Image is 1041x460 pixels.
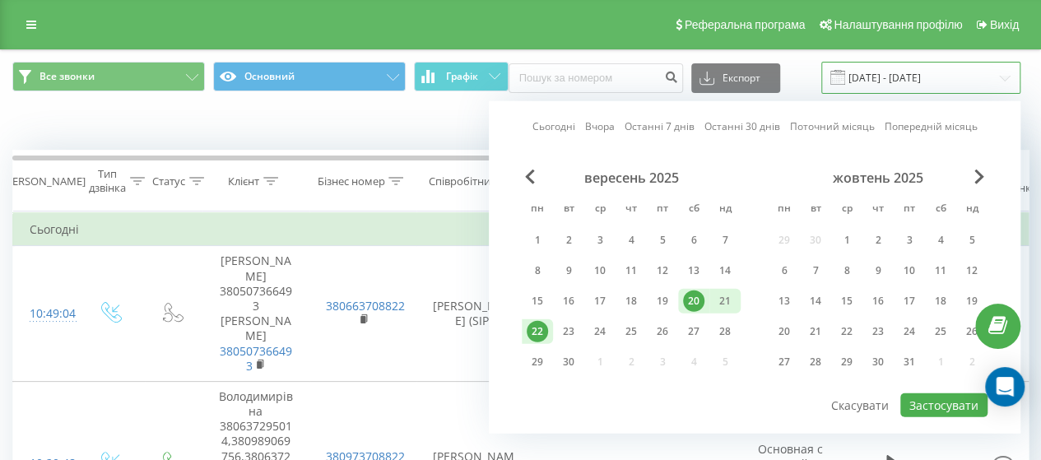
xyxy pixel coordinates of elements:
[522,319,553,344] div: пн 22 вер 2025 р.
[556,197,581,222] abbr: вівторок
[862,289,894,314] div: чт 16 жовт 2025 р.
[956,258,988,283] div: нд 12 жовт 2025 р.
[12,62,205,91] button: Все звонки
[928,197,953,222] abbr: субота
[647,319,678,344] div: пт 26 вер 2025 р.
[558,290,579,312] div: 16
[326,298,405,314] a: 380663708822
[89,167,126,195] div: Тип дзвінка
[774,321,795,342] div: 20
[834,197,859,222] abbr: середа
[616,289,647,314] div: чт 18 вер 2025 р.
[769,319,800,344] div: пн 20 жовт 2025 р.
[584,319,616,344] div: ср 24 вер 2025 р.
[691,63,780,93] button: Експорт
[589,230,611,251] div: 3
[894,319,925,344] div: пт 24 жовт 2025 р.
[446,71,478,82] span: Графік
[709,258,741,283] div: нд 14 вер 2025 р.
[527,230,548,251] div: 1
[2,174,86,188] div: [PERSON_NAME]
[899,260,920,281] div: 10
[900,393,988,417] button: Застосувати
[831,228,862,253] div: ср 1 жовт 2025 р.
[956,319,988,344] div: нд 26 жовт 2025 р.
[769,350,800,374] div: пн 27 жовт 2025 р.
[202,246,309,382] td: [PERSON_NAME] 380507366493 [PERSON_NAME]
[553,319,584,344] div: вт 23 вер 2025 р.
[619,197,644,222] abbr: четвер
[885,118,978,134] a: Попередній місяць
[714,260,736,281] div: 14
[685,18,806,31] span: Реферальна програма
[704,118,780,134] a: Останні 30 днів
[867,290,889,312] div: 16
[899,290,920,312] div: 17
[527,321,548,342] div: 22
[527,290,548,312] div: 15
[616,319,647,344] div: чт 25 вер 2025 р.
[925,228,956,253] div: сб 4 жовт 2025 р.
[925,319,956,344] div: сб 25 жовт 2025 р.
[678,319,709,344] div: сб 27 вер 2025 р.
[930,290,951,312] div: 18
[678,258,709,283] div: сб 13 вер 2025 р.
[647,258,678,283] div: пт 12 вер 2025 р.
[553,228,584,253] div: вт 2 вер 2025 р.
[866,197,890,222] abbr: четвер
[800,319,831,344] div: вт 21 жовт 2025 р.
[960,197,984,222] abbr: неділя
[713,197,737,222] abbr: неділя
[805,351,826,373] div: 28
[836,321,857,342] div: 22
[714,321,736,342] div: 28
[894,258,925,283] div: пт 10 жовт 2025 р.
[620,260,642,281] div: 11
[831,350,862,374] div: ср 29 жовт 2025 р.
[589,290,611,312] div: 17
[867,260,889,281] div: 9
[558,321,579,342] div: 23
[862,350,894,374] div: чт 30 жовт 2025 р.
[774,290,795,312] div: 13
[584,228,616,253] div: ср 3 вер 2025 р.
[899,321,920,342] div: 24
[867,321,889,342] div: 23
[683,321,704,342] div: 27
[558,230,579,251] div: 2
[620,230,642,251] div: 4
[683,290,704,312] div: 20
[930,321,951,342] div: 25
[974,170,984,184] span: Next Month
[836,230,857,251] div: 1
[769,289,800,314] div: пн 13 жовт 2025 р.
[774,351,795,373] div: 27
[800,350,831,374] div: вт 28 жовт 2025 р.
[925,289,956,314] div: сб 18 жовт 2025 р.
[899,230,920,251] div: 3
[40,70,95,83] span: Все звонки
[553,258,584,283] div: вт 9 вер 2025 р.
[961,290,983,312] div: 19
[588,197,612,222] abbr: середа
[522,170,741,186] div: вересень 2025
[836,260,857,281] div: 8
[650,197,675,222] abbr: п’ятниця
[709,228,741,253] div: нд 7 вер 2025 р.
[525,197,550,222] abbr: понеділок
[834,18,962,31] span: Налаштування профілю
[990,18,1019,31] span: Вихід
[652,260,673,281] div: 12
[522,289,553,314] div: пн 15 вер 2025 р.
[961,321,983,342] div: 26
[220,343,292,374] a: 380507366493
[616,228,647,253] div: чт 4 вер 2025 р.
[652,230,673,251] div: 5
[769,170,988,186] div: жовтень 2025
[709,319,741,344] div: нд 28 вер 2025 р.
[805,260,826,281] div: 7
[625,118,695,134] a: Останні 7 днів
[428,174,495,188] div: Співробітник
[647,228,678,253] div: пт 5 вер 2025 р.
[862,228,894,253] div: чт 2 жовт 2025 р.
